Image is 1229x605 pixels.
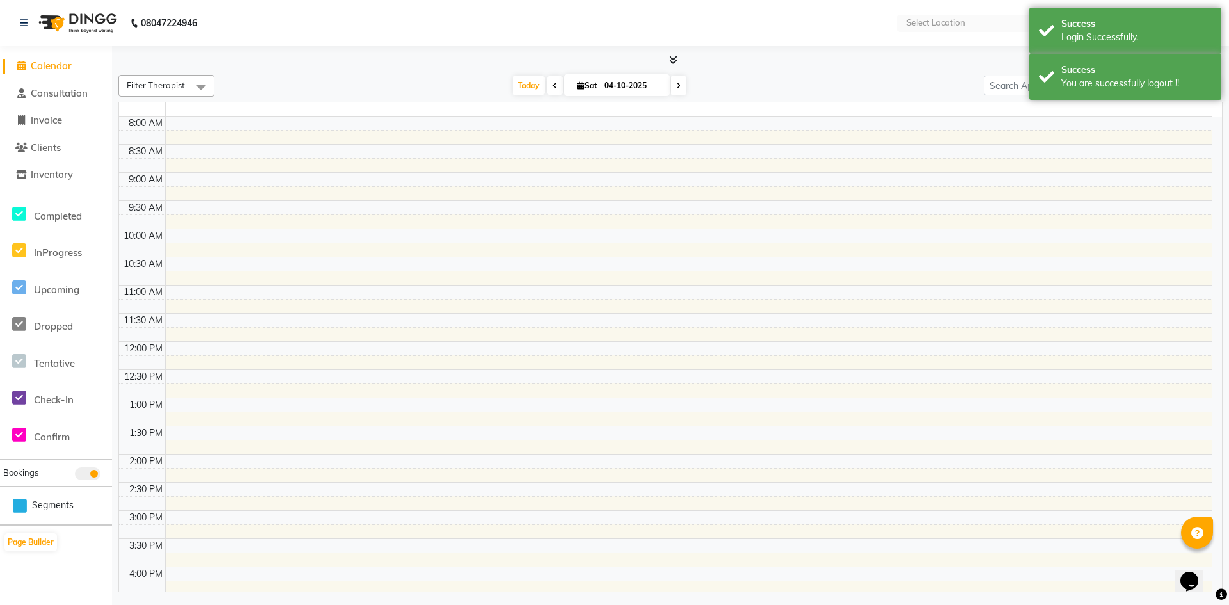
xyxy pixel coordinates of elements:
[34,284,79,296] span: Upcoming
[906,17,965,29] div: Select Location
[122,342,165,355] div: 12:00 PM
[127,455,165,468] div: 2:00 PM
[31,168,73,181] span: Inventory
[3,168,109,182] a: Inventory
[1175,554,1216,592] iframe: chat widget
[3,141,109,156] a: Clients
[121,229,165,243] div: 10:00 AM
[127,483,165,496] div: 2:30 PM
[127,567,165,581] div: 4:00 PM
[3,86,109,101] a: Consultation
[1061,77,1212,90] div: You are successfully logout !!
[574,81,600,90] span: Sat
[34,431,70,443] span: Confirm
[1061,31,1212,44] div: Login Successfully.
[122,370,165,383] div: 12:30 PM
[31,60,72,72] span: Calendar
[3,467,38,478] span: Bookings
[121,314,165,327] div: 11:30 AM
[34,210,82,222] span: Completed
[127,539,165,553] div: 3:30 PM
[1061,63,1212,77] div: Success
[121,286,165,299] div: 11:00 AM
[127,426,165,440] div: 1:30 PM
[31,87,88,99] span: Consultation
[126,173,165,186] div: 9:00 AM
[126,117,165,130] div: 8:00 AM
[141,5,197,41] b: 08047224946
[34,357,75,369] span: Tentative
[127,398,165,412] div: 1:00 PM
[127,80,185,90] span: Filter Therapist
[126,145,165,158] div: 8:30 AM
[31,114,62,126] span: Invoice
[121,257,165,271] div: 10:30 AM
[600,76,664,95] input: 2025-10-04
[4,533,57,551] button: Page Builder
[3,59,109,74] a: Calendar
[34,320,73,332] span: Dropped
[34,246,82,259] span: InProgress
[126,201,165,214] div: 9:30 AM
[3,113,109,128] a: Invoice
[32,499,74,512] span: Segments
[127,511,165,524] div: 3:00 PM
[1061,17,1212,31] div: Success
[33,5,120,41] img: logo
[34,394,74,406] span: Check-In
[984,76,1096,95] input: Search Appointment
[31,141,61,154] span: Clients
[513,76,545,95] span: Today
